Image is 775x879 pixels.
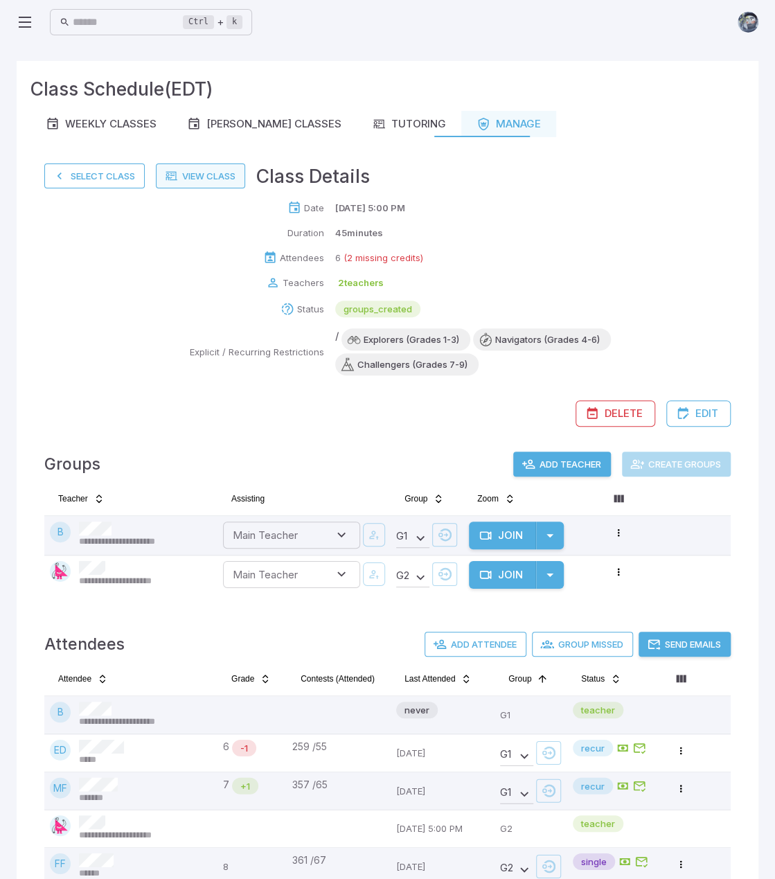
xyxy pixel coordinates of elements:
button: Add Attendee [425,632,526,657]
h4: Attendees [44,632,125,657]
button: Select Class [44,163,145,188]
span: Group [404,493,427,504]
span: Explorers (Grades 1-3) [353,332,470,346]
p: (2 missing credits) [344,251,423,265]
a: View Class [156,163,245,188]
button: Column visibility [670,668,692,690]
div: MF [50,777,71,798]
span: Grade [231,673,254,684]
div: Math is below age level [232,740,256,756]
div: Tutoring [372,116,446,132]
p: Explicit / Recurring Restrictions [190,345,324,359]
button: Status [573,668,630,690]
span: Navigators (Grades 4-6) [484,332,611,346]
button: Group [396,488,452,510]
span: recur [573,741,613,755]
kbd: Ctrl [183,15,214,29]
div: B [50,702,71,722]
div: Math is above age level [232,777,258,794]
span: 6 [223,740,229,756]
img: andrew.jpg [738,12,758,33]
p: Attendees [280,251,324,265]
div: G 1 [500,783,533,803]
span: groups_created [335,302,420,316]
button: Open [332,526,350,544]
p: [DATE] [396,777,489,803]
span: -1 [232,741,256,755]
div: Manage [476,116,541,132]
p: [DATE] 5:00 PM [396,815,489,842]
div: 357 / 65 [292,777,385,791]
p: Date [304,201,324,215]
button: Column visibility [607,488,630,510]
span: single [573,855,615,869]
span: never [396,703,438,717]
button: Zoom [469,488,524,510]
button: Join [469,522,536,549]
p: G2 [500,815,562,842]
span: 7 [223,777,229,794]
div: G 1 [500,745,533,766]
span: Zoom [477,493,499,504]
h3: Class Schedule (EDT) [30,75,213,103]
span: Assisting [231,493,265,504]
button: Assisting [223,488,273,510]
p: 6 [335,251,341,265]
button: Edit [666,400,731,427]
span: Contests (Attended) [301,673,375,684]
span: Last Attended [404,673,455,684]
img: right-triangle.svg [50,815,71,836]
div: G 2 [396,567,429,587]
div: 361 / 67 [292,853,385,867]
button: Grade [223,668,279,690]
h4: Groups [44,452,100,477]
p: Status [297,302,324,316]
div: + [183,14,242,30]
span: Status [581,673,605,684]
button: Last Attended [396,668,480,690]
h3: Class Details [256,162,370,190]
span: Group [508,673,531,684]
button: Group [500,668,556,690]
p: 2 teachers [338,276,384,290]
div: [PERSON_NAME] Classes [187,116,341,132]
span: teacher [573,703,623,717]
div: Weekly Classes [46,116,157,132]
button: Send Emails [639,632,731,657]
div: FF [50,853,71,874]
span: +1 [232,779,258,792]
p: [DATE] 5:00 PM [335,201,405,215]
p: Duration [287,226,324,240]
button: Contests (Attended) [292,668,383,690]
img: right-triangle.svg [50,561,71,582]
button: Join [469,561,536,589]
span: Challengers (Grades 7-9) [346,357,479,371]
span: Teacher [58,493,88,504]
span: Attendee [58,673,91,684]
div: 259 / 55 [292,740,385,754]
kbd: k [226,15,242,29]
p: [DATE] [396,740,489,766]
span: recur [573,779,613,792]
button: Open [332,565,350,583]
div: ED [50,740,71,761]
button: Teacher [50,488,113,510]
p: G1 [500,702,562,728]
span: teacher [573,817,623,831]
div: G 1 [396,527,429,548]
p: 45 minutes [335,226,383,240]
button: Attendee [50,668,116,690]
button: Add Teacher [513,452,611,477]
div: / [335,328,731,375]
div: B [50,522,71,542]
button: Group Missed [532,632,633,657]
p: Teachers [283,276,324,290]
button: Delete [576,400,655,427]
